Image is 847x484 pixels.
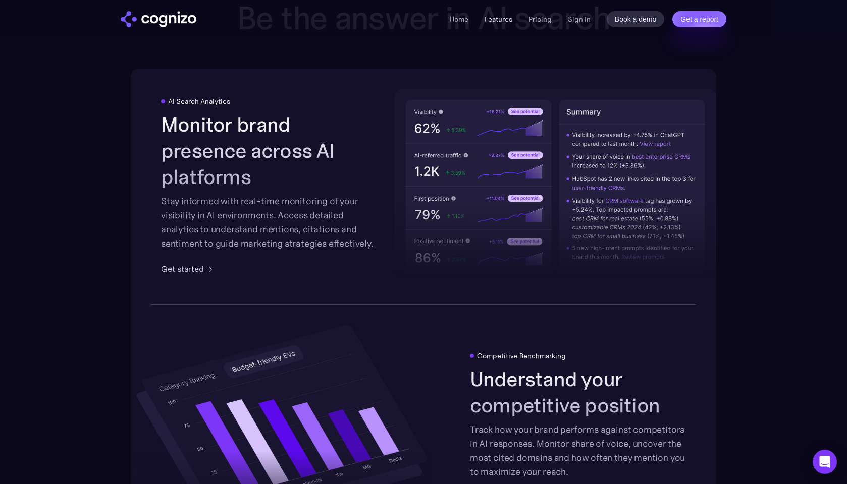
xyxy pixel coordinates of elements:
a: Get started [161,263,216,275]
div: Get started [161,263,204,275]
div: Open Intercom Messenger [813,450,837,474]
a: Features [485,15,512,24]
div: Track how your brand performs against competitors in AI responses. Monitor share of voice, uncove... [470,422,686,479]
a: Book a demo [607,11,665,27]
a: home [121,11,196,27]
a: Sign in [568,13,591,25]
h2: Monitor brand presence across AI platforms [161,111,377,190]
img: AI visibility metrics performance insights [394,89,716,284]
div: Competitive Benchmarking [477,352,566,360]
div: AI Search Analytics [168,97,230,105]
div: Stay informed with real-time monitoring of your visibility in AI environments. Access detailed an... [161,194,377,251]
a: Pricing [528,15,552,24]
a: Get a report [672,11,726,27]
a: Home [450,15,468,24]
img: cognizo logo [121,11,196,27]
h2: Understand your competitive position [470,366,686,418]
